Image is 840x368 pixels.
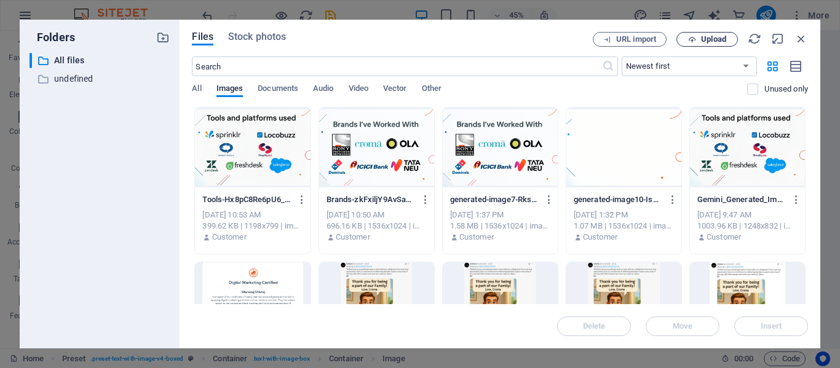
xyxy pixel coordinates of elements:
div: [DATE] 10:50 AM [327,209,427,221]
button: Upload [676,32,738,47]
p: Customer [707,232,741,243]
p: Customer [336,232,370,243]
p: generated-image7-RksGOWc-8lnaEaJEanGQqQ.png [450,194,539,205]
span: Other [422,81,442,98]
span: Vector [383,81,407,98]
div: [DATE] 1:32 PM [574,209,674,221]
div: [DATE] 10:53 AM [202,209,303,221]
div: 1.58 MB | 1536x1024 | image/png [450,221,550,232]
div: 696.16 KB | 1536x1024 | image/png [327,221,427,232]
div: 1.07 MB | 1536x1024 | image/png [574,221,674,232]
div: [DATE] 1:37 PM [450,209,550,221]
p: Brands-zkFxiljY9AvSaOBPItZsoQ.png [327,194,416,205]
p: Customer [212,232,247,243]
div: 399.62 KB | 1198x799 | image/png [202,221,303,232]
p: Customer [583,232,617,243]
i: Create new folder [156,31,170,44]
div: ​ [30,53,32,68]
p: undefined [54,72,148,86]
p: Gemini_Generated_Image_ka0smcka0smcka0s-HRSn1PM5q_8ikbNoSOZu7Q.png [697,194,787,205]
p: Tools-Hx8pC8Re6pU6_f1py60jvg.png [202,194,291,205]
span: Files [192,29,213,44]
p: All files [54,53,148,68]
span: Upload [701,36,726,43]
div: undefined [30,71,170,87]
div: [DATE] 9:47 AM [697,209,798,221]
input: Search [192,57,601,76]
span: Audio [313,81,333,98]
p: Folders [30,29,75,45]
span: Stock photos [228,29,286,44]
p: Displays only files that are not in use on the website. Files added during this session can still... [764,84,808,95]
p: generated-image10-IsmeymXElWWY-e-OH_slvw.png [574,194,663,205]
i: Reload [748,32,761,45]
span: All [192,81,201,98]
div: 1003.96 KB | 1248x832 | image/png [697,221,798,232]
button: URL import [593,32,667,47]
span: Video [349,81,368,98]
span: Documents [258,81,298,98]
span: Images [216,81,244,98]
i: Minimize [771,32,785,45]
p: Customer [459,232,494,243]
span: URL import [616,36,656,43]
i: Close [794,32,808,45]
